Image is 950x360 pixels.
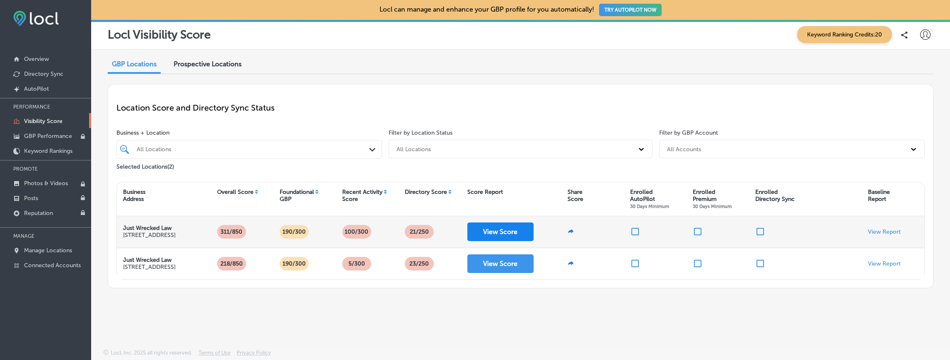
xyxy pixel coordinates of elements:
[405,188,447,196] div: Directory Score
[24,133,72,140] p: GBP Performance
[389,129,452,136] label: Filter by Location Status
[237,350,271,360] a: Privacy Policy
[630,203,669,209] span: 30 Days Minimum
[123,263,176,271] p: [STREET_ADDRESS]
[868,260,901,267] a: View Report
[24,70,63,77] p: Directory Sync
[123,232,176,239] p: [STREET_ADDRESS]
[137,146,370,153] div: All Locations
[279,225,309,239] p: 190/300
[24,180,68,187] p: Photos & Videos
[217,188,254,196] div: Overall Score
[341,225,372,239] p: 100/300
[112,60,157,68] span: GBP Locations
[568,188,583,203] div: Share Score
[279,257,309,271] p: 190/300
[24,147,73,155] p: Keyword Rankings
[24,262,81,269] p: Connected Accounts
[693,203,732,209] span: 30 Days Minimum
[630,188,669,210] div: Enrolled AutoPilot
[467,254,534,273] button: View Score
[755,188,795,203] div: Enrolled Directory Sync
[217,225,246,239] p: 311/850
[24,210,53,217] p: Reputation
[467,188,503,196] div: Score Report
[406,225,432,239] p: 21 /250
[123,256,172,263] strong: Just Wrecked Law
[13,11,59,26] img: fda3e92497d09a02dc62c9cd864e3231.png
[116,129,382,136] span: Business + Location
[667,145,701,152] div: All Accounts
[599,4,662,16] button: TRY AUTOPILOT NOW
[108,28,211,41] p: Locl Visibility Score
[123,225,172,232] strong: Just Wrecked Law
[123,188,145,203] div: Business Address
[24,247,72,254] p: Manage Locations
[217,257,246,271] p: 218/850
[198,350,230,360] a: Terms of Use
[24,56,49,63] p: Overview
[280,188,314,203] div: Foundational GBP
[467,222,534,241] button: View Score
[406,257,432,271] p: 23 /250
[116,103,925,113] p: Location Score and Directory Sync Status
[24,118,63,125] p: Visibility Score
[116,160,174,170] p: Selected Locations ( 2 )
[868,228,901,235] a: View Report
[174,60,242,68] span: Prospective Locations
[111,350,192,356] p: Locl, Inc. 2025 all rights reserved.
[342,188,382,203] div: Recent Activity Score
[24,85,49,92] p: AutoPilot
[345,257,368,271] p: 5/300
[24,195,38,202] p: Posts
[693,188,732,210] div: Enrolled Premium
[797,26,892,43] span: Keyword Ranking Credits: 20
[868,188,890,203] div: Baseline Report
[659,129,718,136] label: Filter by GBP Account
[396,145,431,152] div: All Locations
